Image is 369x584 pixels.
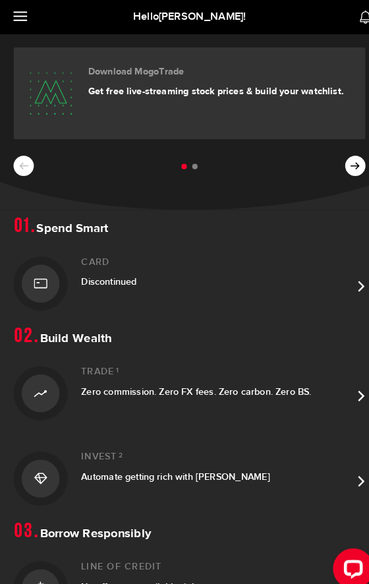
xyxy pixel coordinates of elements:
span: Zero commission. Zero FX fees. Zero carbon. Zero BS. [79,376,303,387]
a: Trade1Zero commission. Zero FX fees. Zero carbon. Zero BS. [13,341,356,424]
span: Discontinued [79,269,133,280]
p: Get free live-streaming stock prices & build your watchlist. [86,84,335,95]
a: Invest2Automate getting rich with [PERSON_NAME] [13,424,356,508]
a: CardDiscontinued [13,235,356,318]
span: No offers are available right now [79,566,215,577]
h2: Invest [79,440,343,451]
a: Download MogoTrade Get free live-streaming stock prices & build your watchlist. [13,46,356,136]
span: Automate getting rich with [PERSON_NAME] [79,459,263,470]
h1: Borrow Responsibly [13,508,356,531]
h2: Trade [79,357,343,368]
iframe: LiveChat chat widget [314,529,369,584]
sup: 1 [113,357,116,365]
h2: Card [79,250,343,261]
h3: Download MogoTrade [86,65,335,76]
sup: 2 [115,440,120,448]
h1: Build Wealth [13,318,356,341]
h1: Spend Smart [13,211,356,235]
h2: Line of credit [79,546,343,558]
span: [PERSON_NAME] [155,10,237,22]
